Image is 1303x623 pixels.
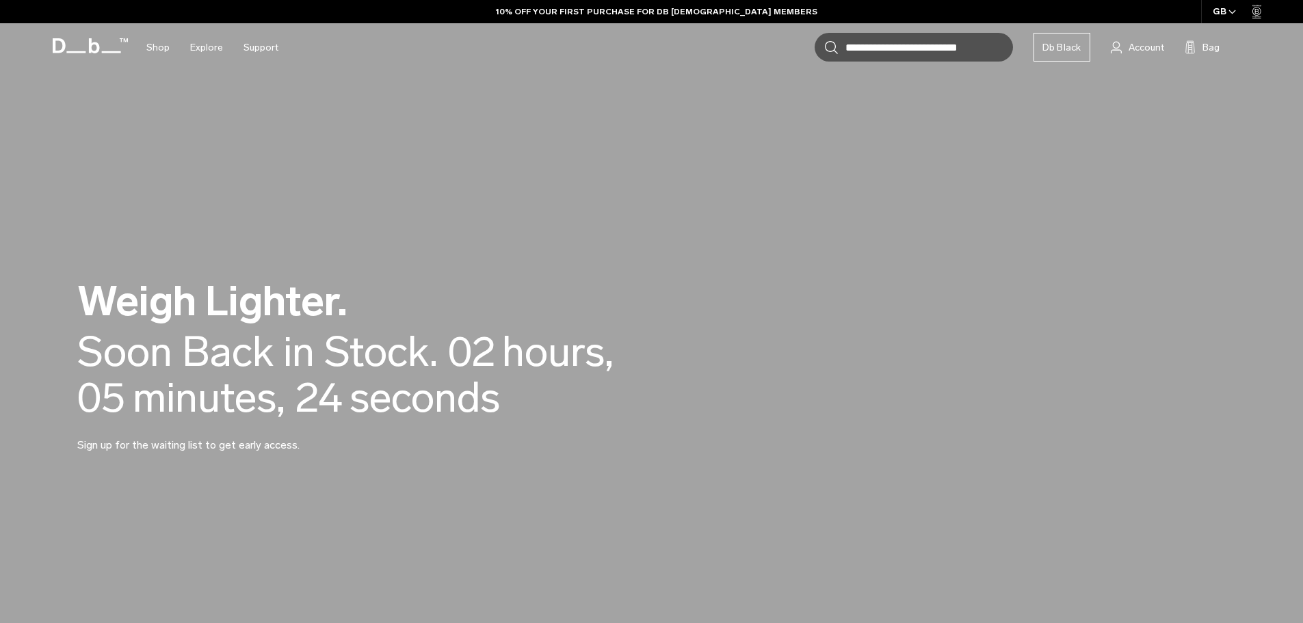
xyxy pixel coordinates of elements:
a: 10% OFF YOUR FIRST PURCHASE FOR DB [DEMOGRAPHIC_DATA] MEMBERS [496,5,817,18]
a: Explore [190,23,223,72]
span: 02 [448,329,495,375]
span: minutes [133,375,285,421]
div: Soon Back in Stock. [77,329,438,375]
a: Shop [146,23,170,72]
span: Account [1129,40,1164,55]
span: Bag [1202,40,1220,55]
span: 05 [77,375,126,421]
span: 24 [295,375,343,421]
a: Db Black [1034,33,1090,62]
button: Bag [1185,39,1220,55]
h2: Weigh Lighter. [77,280,693,322]
a: Account [1111,39,1164,55]
span: seconds [350,375,500,421]
a: Support [244,23,278,72]
span: hours, [502,329,614,375]
span: , [276,373,285,423]
nav: Main Navigation [136,23,289,72]
p: Sign up for the waiting list to get early access. [77,421,406,453]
